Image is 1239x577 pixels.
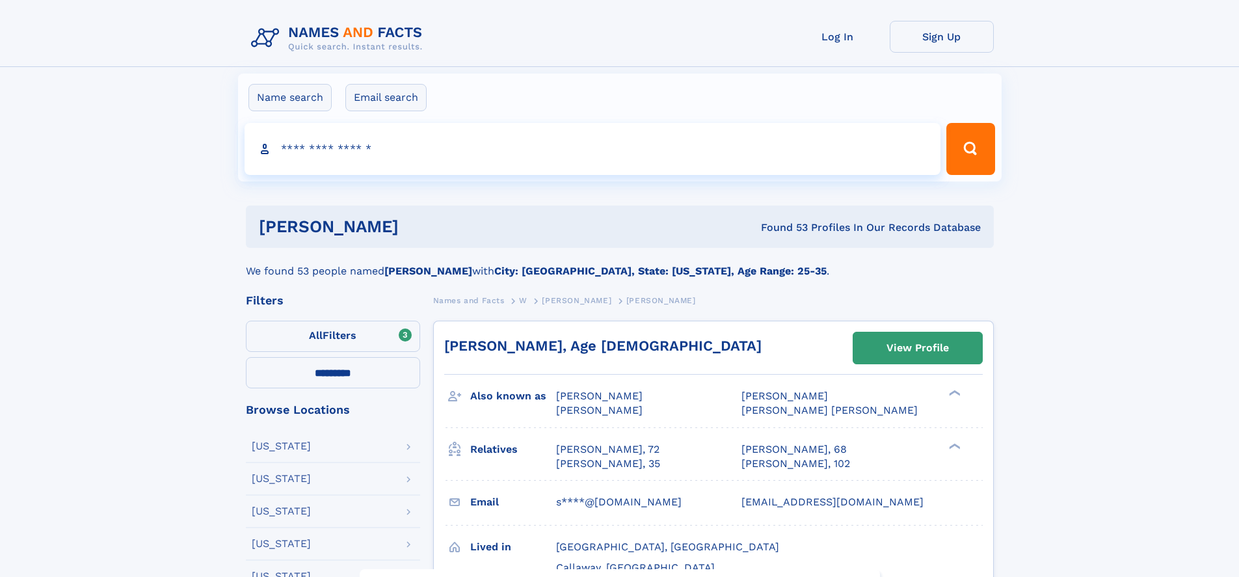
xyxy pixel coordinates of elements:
[384,265,472,277] b: [PERSON_NAME]
[580,221,981,235] div: Found 53 Profiles In Our Records Database
[741,390,828,402] span: [PERSON_NAME]
[246,404,420,416] div: Browse Locations
[519,296,527,305] span: W
[556,390,643,402] span: [PERSON_NAME]
[741,442,847,457] a: [PERSON_NAME], 68
[444,338,762,354] a: [PERSON_NAME], Age [DEMOGRAPHIC_DATA]
[470,536,556,558] h3: Lived in
[494,265,827,277] b: City: [GEOGRAPHIC_DATA], State: [US_STATE], Age Range: 25-35
[252,506,311,517] div: [US_STATE]
[886,333,949,363] div: View Profile
[741,496,924,508] span: [EMAIL_ADDRESS][DOMAIN_NAME]
[246,248,994,279] div: We found 53 people named with .
[252,539,311,549] div: [US_STATE]
[519,292,527,308] a: W
[309,329,323,342] span: All
[259,219,580,235] h1: [PERSON_NAME]
[252,474,311,484] div: [US_STATE]
[246,21,433,56] img: Logo Names and Facts
[470,438,556,461] h3: Relatives
[542,296,611,305] span: [PERSON_NAME]
[433,292,505,308] a: Names and Facts
[946,442,961,450] div: ❯
[245,123,941,175] input: search input
[556,442,659,457] a: [PERSON_NAME], 72
[252,441,311,451] div: [US_STATE]
[556,541,779,553] span: [GEOGRAPHIC_DATA], [GEOGRAPHIC_DATA]
[556,561,715,574] span: Callaway, [GEOGRAPHIC_DATA]
[345,84,427,111] label: Email search
[470,385,556,407] h3: Also known as
[470,491,556,513] h3: Email
[946,123,994,175] button: Search Button
[248,84,332,111] label: Name search
[626,296,696,305] span: [PERSON_NAME]
[741,404,918,416] span: [PERSON_NAME] [PERSON_NAME]
[890,21,994,53] a: Sign Up
[542,292,611,308] a: [PERSON_NAME]
[246,321,420,352] label: Filters
[946,389,961,397] div: ❯
[786,21,890,53] a: Log In
[556,457,660,471] a: [PERSON_NAME], 35
[246,295,420,306] div: Filters
[853,332,982,364] a: View Profile
[556,404,643,416] span: [PERSON_NAME]
[741,457,850,471] a: [PERSON_NAME], 102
